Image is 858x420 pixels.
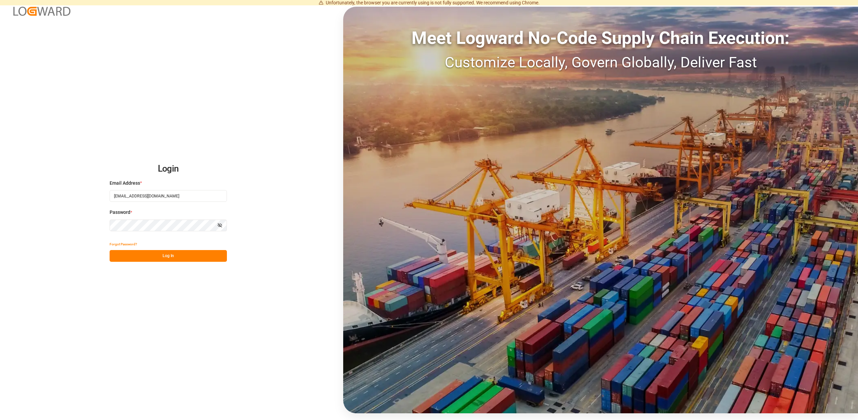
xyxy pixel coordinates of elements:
span: Email Address [110,180,140,187]
div: Meet Logward No-Code Supply Chain Execution: [343,25,858,51]
span: Password [110,209,130,216]
button: Log In [110,250,227,262]
div: Customize Locally, Govern Globally, Deliver Fast [343,51,858,73]
img: Logward_new_orange.png [13,7,70,16]
h2: Login [110,158,227,180]
input: Enter your email [110,190,227,202]
button: Forgot Password? [110,238,137,250]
